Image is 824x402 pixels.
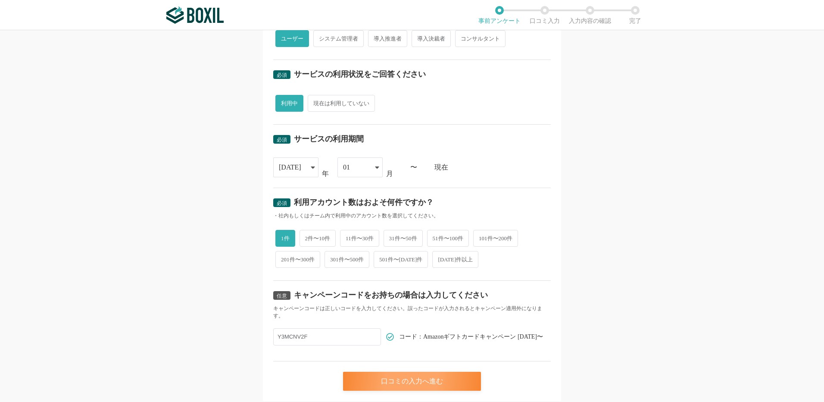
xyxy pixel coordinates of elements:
span: 2件〜10件 [300,230,336,247]
span: コンサルタント [455,30,506,47]
li: 完了 [612,6,658,24]
span: 11件〜30件 [340,230,379,247]
div: サービスの利用状況をご回答ください [294,70,426,78]
span: コード：Amazonギフトカードキャンペーン [DATE]〜 [399,334,543,340]
div: 口コミの入力へ進む [343,372,481,391]
span: 201件〜300件 [275,251,320,268]
span: [DATE]件以上 [432,251,478,268]
div: キャンペーンコードをお持ちの場合は入力してください [294,291,488,299]
div: 現在 [434,164,551,171]
span: ユーザー [275,30,309,47]
span: 導入決裁者 [412,30,451,47]
li: 入力内容の確認 [567,6,612,24]
span: 必須 [277,137,287,143]
div: [DATE] [279,158,301,177]
span: システム管理者 [313,30,364,47]
img: ボクシルSaaS_ロゴ [166,6,224,24]
span: 導入推進者 [368,30,407,47]
span: 51件〜100件 [427,230,469,247]
div: 年 [322,170,329,177]
span: 現在は利用していない [308,95,375,112]
div: サービスの利用期間 [294,135,364,143]
span: 301件〜500件 [325,251,369,268]
span: 任意 [277,293,287,299]
span: 501件〜[DATE]件 [374,251,428,268]
span: 必須 [277,72,287,78]
span: 101件〜200件 [473,230,518,247]
li: 口コミ入力 [522,6,567,24]
div: キャンペーンコードは正しいコードを入力してください。誤ったコードが入力されるとキャンペーン適用外になります。 [273,305,551,320]
div: 01 [343,158,350,177]
span: 必須 [277,200,287,206]
li: 事前アンケート [477,6,522,24]
span: 利用中 [275,95,303,112]
span: 1件 [275,230,295,247]
div: ・社内もしくはチーム内で利用中のアカウント数を選択してください。 [273,212,551,220]
div: 〜 [410,164,417,171]
div: 利用アカウント数はおよそ何件ですか？ [294,198,434,206]
span: 31件〜50件 [384,230,423,247]
div: 月 [386,170,393,177]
